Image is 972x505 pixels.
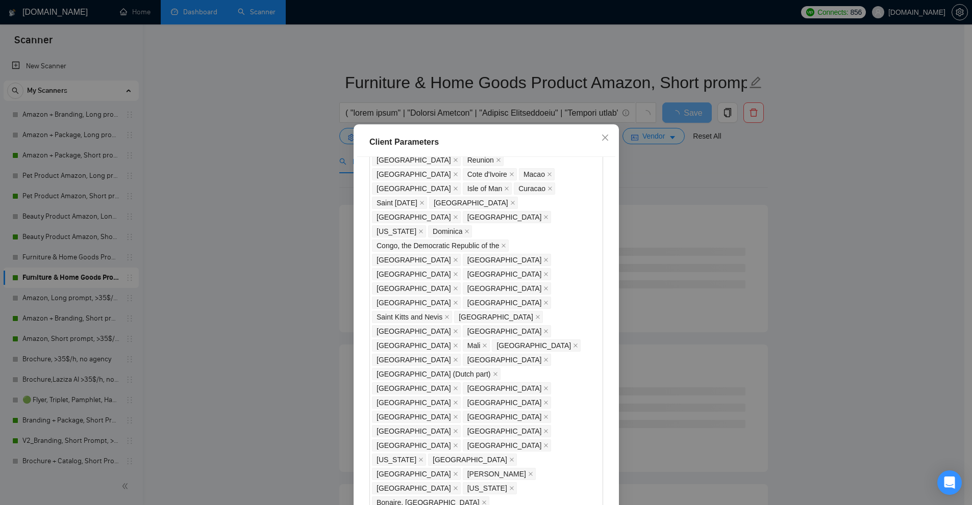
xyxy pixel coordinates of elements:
span: Congo [462,439,551,451]
span: close [453,329,458,334]
span: [GEOGRAPHIC_DATA] [377,440,451,451]
span: Niger [372,482,461,494]
span: [GEOGRAPHIC_DATA] [433,197,508,208]
span: close [510,200,515,205]
span: Sint Maarten (Dutch part) [372,368,501,380]
span: close [543,286,549,291]
span: Gambia [372,411,461,423]
span: [GEOGRAPHIC_DATA] [377,383,451,394]
span: Guadeloupe [462,211,551,223]
span: Grenada [462,297,551,309]
span: close [453,443,458,448]
span: Burundi [428,454,517,466]
span: Guam [372,225,426,237]
span: Malawi [372,268,461,280]
span: Gabon [462,396,551,409]
span: [GEOGRAPHIC_DATA] [467,283,541,294]
span: close [543,300,549,305]
span: [GEOGRAPHIC_DATA] [377,154,451,166]
span: [GEOGRAPHIC_DATA] [377,283,451,294]
span: [GEOGRAPHIC_DATA] [377,297,451,308]
span: Congo, the Democratic Republic of the [377,240,499,251]
span: close [453,257,458,262]
span: Burkina Faso [372,297,461,309]
span: New Caledonia [462,354,551,366]
span: close [543,215,549,220]
span: Cape Verde [462,425,551,437]
span: close [453,429,458,434]
span: [GEOGRAPHIC_DATA] [467,383,541,394]
span: Djibouti [492,339,581,352]
span: French Polynesia [462,411,551,423]
span: close [418,229,423,234]
span: Togo [462,268,551,280]
span: close [453,300,458,305]
span: close [509,486,514,491]
span: close [453,486,458,491]
span: close [453,272,458,277]
span: Papua New Guinea [429,197,517,209]
span: [GEOGRAPHIC_DATA] [377,411,451,422]
span: close [504,186,509,191]
span: [GEOGRAPHIC_DATA] [377,354,451,365]
span: [GEOGRAPHIC_DATA] [467,269,541,280]
span: [GEOGRAPHIC_DATA] [377,269,451,280]
span: [GEOGRAPHIC_DATA] [467,397,541,408]
span: Curacao [514,182,555,195]
span: Saint Kitts and Nevis [377,311,442,323]
span: Dominica [428,225,472,237]
span: close [464,229,469,234]
span: close [543,386,549,391]
span: Saint Lucia [372,197,427,209]
span: [GEOGRAPHIC_DATA] [459,311,533,323]
button: Close [591,124,619,152]
span: close [543,257,549,262]
span: close [453,471,458,476]
span: [GEOGRAPHIC_DATA] [377,426,451,437]
span: [GEOGRAPHIC_DATA] [433,454,507,465]
span: [GEOGRAPHIC_DATA] [467,254,541,265]
span: close [528,471,533,476]
span: Dominica [433,226,462,237]
span: close [543,272,549,277]
span: [GEOGRAPHIC_DATA] [467,354,541,365]
span: Mali [467,340,480,351]
span: close [453,343,458,348]
span: close [543,429,549,434]
span: [GEOGRAPHIC_DATA] [467,297,541,308]
span: close [418,457,423,462]
span: Isle of Man [462,182,511,195]
span: Guernsey [462,382,551,394]
span: close [419,200,424,205]
span: [GEOGRAPHIC_DATA] [377,211,451,223]
span: Laos [372,282,461,295]
span: Swaziland [462,254,551,266]
span: Madagascar [372,182,461,195]
span: [GEOGRAPHIC_DATA] [377,397,451,408]
span: [GEOGRAPHIC_DATA] [377,183,451,194]
span: Cote d'Ivoire [462,168,516,180]
span: Saint Kitts and Nevis [372,311,452,323]
span: [GEOGRAPHIC_DATA] [467,426,541,437]
span: close [547,186,553,191]
span: Cote d'Ivoire [467,169,507,180]
span: close [453,157,458,163]
span: Guyana [372,211,461,223]
span: Sierra Leone [372,396,461,409]
span: close [543,357,549,362]
span: Reunion [462,154,503,166]
span: [GEOGRAPHIC_DATA] (Dutch part) [377,368,491,380]
span: Saint [DATE] [377,197,417,208]
span: close [453,286,458,291]
span: Turkmenistan [372,439,461,451]
span: Fiji [372,154,461,166]
span: [US_STATE] [467,483,507,494]
span: close [509,457,514,462]
span: close [453,386,458,391]
span: [US_STATE] [377,226,416,237]
span: close [601,134,609,142]
span: Guinea [372,425,461,437]
span: Northern Mariana Islands [372,454,426,466]
span: Palau [462,482,516,494]
div: Client Parameters [369,136,603,148]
